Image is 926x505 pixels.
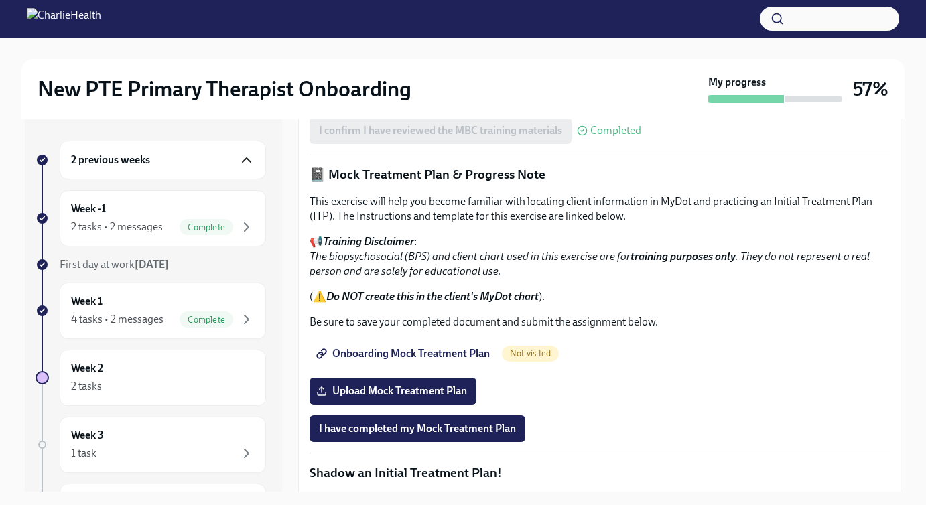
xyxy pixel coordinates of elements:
[590,125,641,136] span: Completed
[60,141,266,179] div: 2 previous weeks
[310,340,499,367] a: Onboarding Mock Treatment Plan
[38,76,411,102] h2: New PTE Primary Therapist Onboarding
[71,428,104,443] h6: Week 3
[319,347,490,360] span: Onboarding Mock Treatment Plan
[71,446,96,461] div: 1 task
[27,8,101,29] img: CharlieHealth
[36,190,266,246] a: Week -12 tasks • 2 messagesComplete
[71,153,150,167] h6: 2 previous weeks
[319,384,467,398] span: Upload Mock Treatment Plan
[310,234,890,279] p: 📢 :
[36,417,266,473] a: Week 31 task
[71,202,106,216] h6: Week -1
[631,250,736,263] strong: training purposes only
[326,290,539,303] strong: Do NOT create this in the client's MyDot chart
[319,422,516,435] span: I have completed my Mock Treatment Plan
[708,75,766,90] strong: My progress
[310,166,890,184] p: 📓 Mock Treatment Plan & Progress Note
[71,220,163,234] div: 2 tasks • 2 messages
[180,222,233,232] span: Complete
[310,194,890,224] p: This exercise will help you become familiar with locating client information in MyDot and practic...
[36,257,266,272] a: First day at work[DATE]
[310,415,525,442] button: I have completed my Mock Treatment Plan
[310,289,890,304] p: (⚠️ ).
[36,350,266,406] a: Week 22 tasks
[60,258,169,271] span: First day at work
[71,294,103,309] h6: Week 1
[310,378,476,405] label: Upload Mock Treatment Plan
[180,315,233,325] span: Complete
[310,464,890,482] p: Shadow an Initial Treatment Plan!
[323,235,414,248] strong: Training Disclaimer
[71,379,102,394] div: 2 tasks
[310,315,890,330] p: Be sure to save your completed document and submit the assignment below.
[853,77,888,101] h3: 57%
[71,361,103,376] h6: Week 2
[502,348,559,358] span: Not visited
[310,250,870,277] em: The biopsychosocial (BPS) and client chart used in this exercise are for . They do not represent ...
[135,258,169,271] strong: [DATE]
[36,283,266,339] a: Week 14 tasks • 2 messagesComplete
[71,312,163,327] div: 4 tasks • 2 messages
